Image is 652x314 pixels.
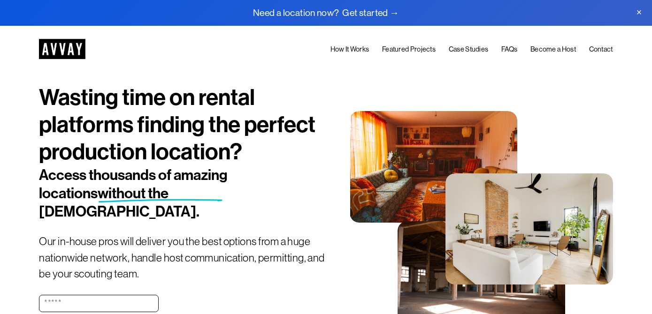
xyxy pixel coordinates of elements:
a: FAQs [501,44,517,55]
img: AVVAY - The First Nationwide Location Scouting Co. [39,39,85,59]
h1: Wasting time on rental platforms finding the perfect production location? [39,84,326,166]
a: Become a Host [530,44,576,55]
p: Our in-house pros will deliver you the best options from a huge nationwide network, handle host c... [39,233,326,282]
a: Contact [589,44,613,55]
a: Case Studies [449,44,489,55]
a: How It Works [330,44,369,55]
a: Featured Projects [382,44,436,55]
span: without the [DEMOGRAPHIC_DATA]. [39,185,199,220]
h2: Access thousands of amazing locations [39,166,278,221]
